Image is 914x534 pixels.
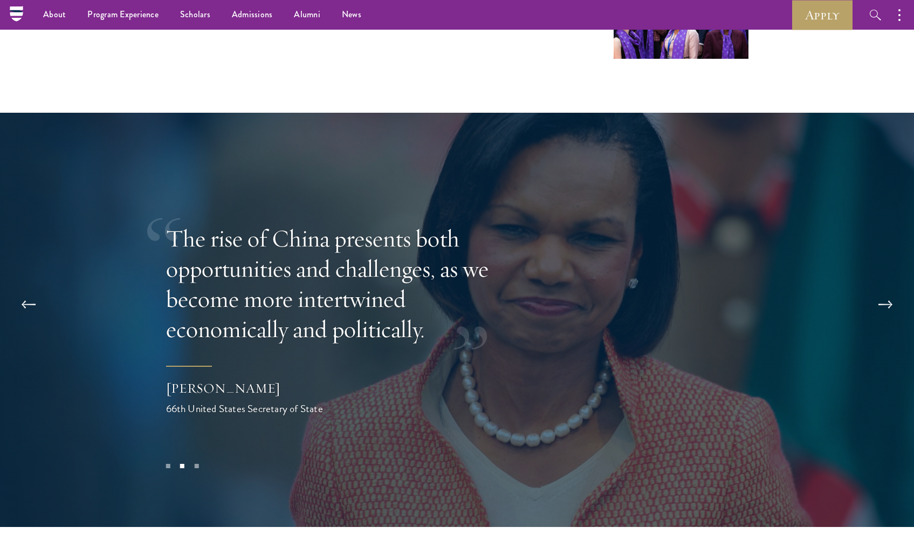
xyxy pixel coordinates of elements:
[166,401,382,416] div: 66th United States Secretary of State
[175,459,189,473] button: 2 of 3
[166,379,382,398] div: [PERSON_NAME]
[166,223,517,344] p: The rise of China presents both opportunities and challenges, as we become more intertwined econo...
[161,459,175,473] button: 1 of 3
[189,459,203,473] button: 3 of 3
